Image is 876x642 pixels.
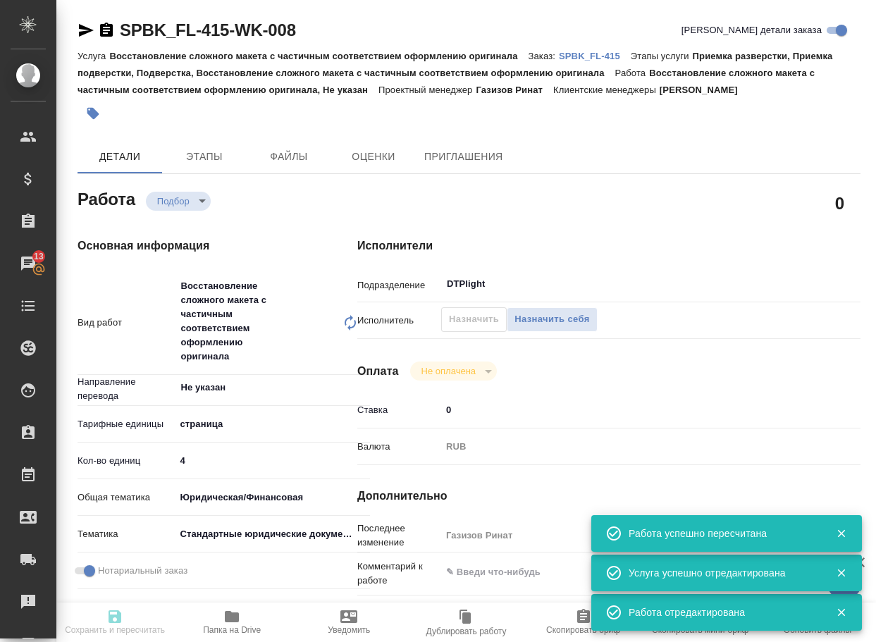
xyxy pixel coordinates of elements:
[357,488,860,505] h4: Дополнительно
[290,603,407,642] button: Уведомить
[525,603,642,642] button: Скопировать бриф
[827,606,856,619] button: Закрыть
[417,365,480,377] button: Не оплачена
[173,603,290,642] button: Папка на Drive
[529,51,559,61] p: Заказ:
[78,417,175,431] p: Тарифные единицы
[357,440,441,454] p: Валюта
[441,525,819,545] input: Пустое поле
[65,625,165,635] span: Сохранить и пересчитать
[357,403,441,417] p: Ставка
[357,237,860,254] h4: Исполнители
[78,51,109,61] p: Услуга
[827,567,856,579] button: Закрыть
[660,85,748,95] p: [PERSON_NAME]
[424,148,503,166] span: Приглашения
[120,20,296,39] a: SPBK_FL-415-WK-008
[203,625,261,635] span: Папка на Drive
[835,191,844,215] h2: 0
[357,314,441,328] p: Исполнитель
[410,362,497,381] div: Подбор
[615,68,650,78] p: Работа
[426,626,507,636] span: Дублировать работу
[553,85,660,95] p: Клиентские менеджеры
[441,435,819,459] div: RUB
[507,307,597,332] button: Назначить себя
[153,195,194,207] button: Подбор
[78,454,175,468] p: Кол-во единиц
[78,237,301,254] h4: Основная информация
[378,85,476,95] p: Проектный менеджер
[4,246,53,281] a: 13
[810,283,813,285] button: Open
[146,192,211,211] div: Подбор
[631,51,693,61] p: Этапы услуги
[25,249,52,264] span: 13
[681,23,822,37] span: [PERSON_NAME] детали заказа
[559,51,631,61] p: SPBK_FL-415
[78,22,94,39] button: Скопировать ссылку для ЯМессенджера
[357,363,399,380] h4: Оплата
[362,386,365,389] button: Open
[175,522,370,546] div: Стандартные юридические документы, договоры, уставы
[78,527,175,541] p: Тематика
[827,527,856,540] button: Закрыть
[357,560,441,588] p: Комментарий к работе
[255,148,323,166] span: Файлы
[175,412,370,436] div: страница
[78,375,175,403] p: Направление перевода
[629,526,815,541] div: Работа успешно пересчитана
[546,625,620,635] span: Скопировать бриф
[56,603,173,642] button: Сохранить и пересчитать
[514,311,589,328] span: Назначить себя
[357,521,441,550] p: Последнее изменение
[78,98,109,129] button: Добавить тэг
[328,625,370,635] span: Уведомить
[559,49,631,61] a: SPBK_FL-415
[629,566,815,580] div: Услуга успешно отредактирована
[78,185,135,211] h2: Работа
[441,400,819,420] input: ✎ Введи что-нибудь
[78,316,175,330] p: Вид работ
[171,148,238,166] span: Этапы
[175,486,370,510] div: Юридическая/Финансовая
[98,564,187,578] span: Нотариальный заказ
[175,450,370,471] input: ✎ Введи что-нибудь
[476,85,553,95] p: Газизов Ринат
[407,603,524,642] button: Дублировать работу
[629,605,815,619] div: Работа отредактирована
[78,490,175,505] p: Общая тематика
[357,278,441,292] p: Подразделение
[340,148,407,166] span: Оценки
[98,22,115,39] button: Скопировать ссылку
[86,148,154,166] span: Детали
[109,51,528,61] p: Восстановление сложного макета с частичным соответствием оформлению оригинала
